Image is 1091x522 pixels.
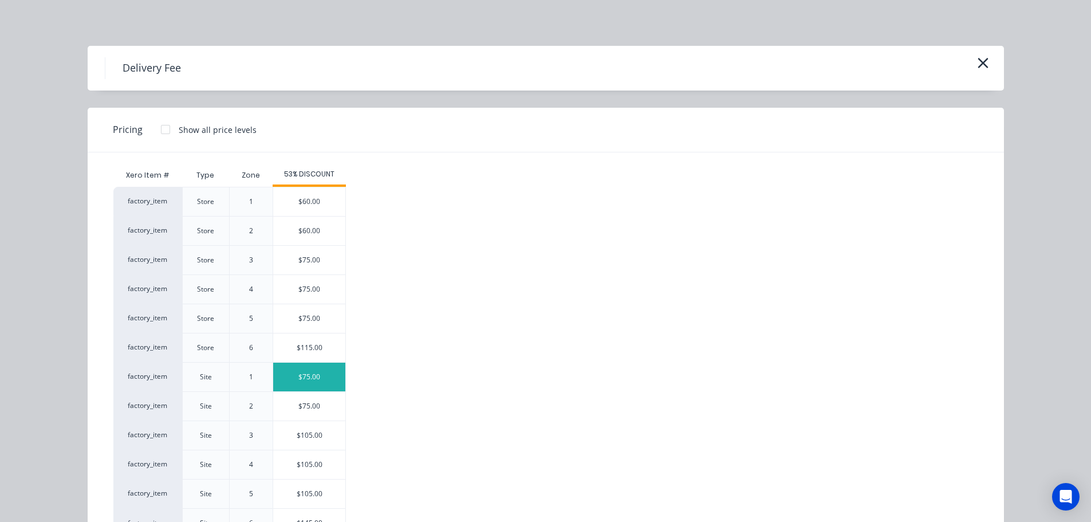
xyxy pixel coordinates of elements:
div: factory_item [113,245,182,274]
div: Site [200,401,212,411]
div: $60.00 [273,187,345,216]
div: 5 [249,489,253,499]
div: factory_item [113,274,182,304]
div: $105.00 [273,450,345,479]
div: Store [197,255,214,265]
div: factory_item [113,333,182,362]
div: factory_item [113,479,182,508]
div: Open Intercom Messenger [1052,483,1080,511]
div: factory_item [113,391,182,421]
div: 53% DISCOUNT [273,169,346,179]
div: 6 [249,343,253,353]
div: 1 [249,372,253,382]
div: $105.00 [273,421,345,450]
div: Site [200,489,212,499]
div: Type [187,161,223,190]
div: 3 [249,255,253,265]
div: 2 [249,226,253,236]
div: factory_item [113,216,182,245]
div: Site [200,460,212,470]
div: Store [197,226,214,236]
div: $75.00 [273,363,345,391]
div: Show all price levels [179,124,257,136]
div: factory_item [113,304,182,333]
div: $105.00 [273,480,345,508]
div: Store [197,313,214,324]
div: $75.00 [273,392,345,421]
h4: Delivery Fee [105,57,198,79]
div: Site [200,372,212,382]
div: Xero Item # [113,164,182,187]
div: 5 [249,313,253,324]
div: Site [200,430,212,441]
div: Store [197,197,214,207]
div: $75.00 [273,246,345,274]
div: factory_item [113,362,182,391]
div: Store [197,343,214,353]
div: 4 [249,284,253,295]
div: factory_item [113,421,182,450]
div: Zone [233,161,269,190]
div: Store [197,284,214,295]
div: $60.00 [273,217,345,245]
div: 1 [249,197,253,207]
div: factory_item [113,187,182,216]
div: 4 [249,460,253,470]
div: $75.00 [273,304,345,333]
div: factory_item [113,450,182,479]
div: $115.00 [273,333,345,362]
div: 2 [249,401,253,411]
div: 3 [249,430,253,441]
span: Pricing [113,123,143,136]
div: $75.00 [273,275,345,304]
